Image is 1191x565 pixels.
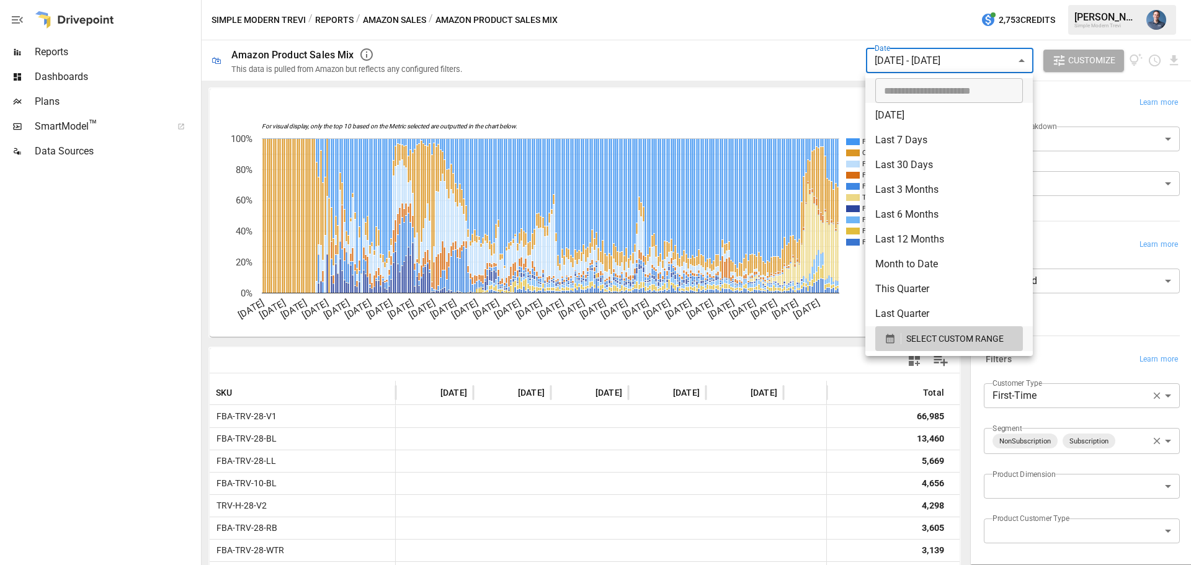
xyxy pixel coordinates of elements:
[865,103,1033,128] li: [DATE]
[865,128,1033,153] li: Last 7 Days
[865,177,1033,202] li: Last 3 Months
[865,227,1033,252] li: Last 12 Months
[865,202,1033,227] li: Last 6 Months
[865,277,1033,301] li: This Quarter
[906,331,1004,347] span: SELECT CUSTOM RANGE
[865,301,1033,326] li: Last Quarter
[865,153,1033,177] li: Last 30 Days
[875,326,1023,351] button: SELECT CUSTOM RANGE
[865,252,1033,277] li: Month to Date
